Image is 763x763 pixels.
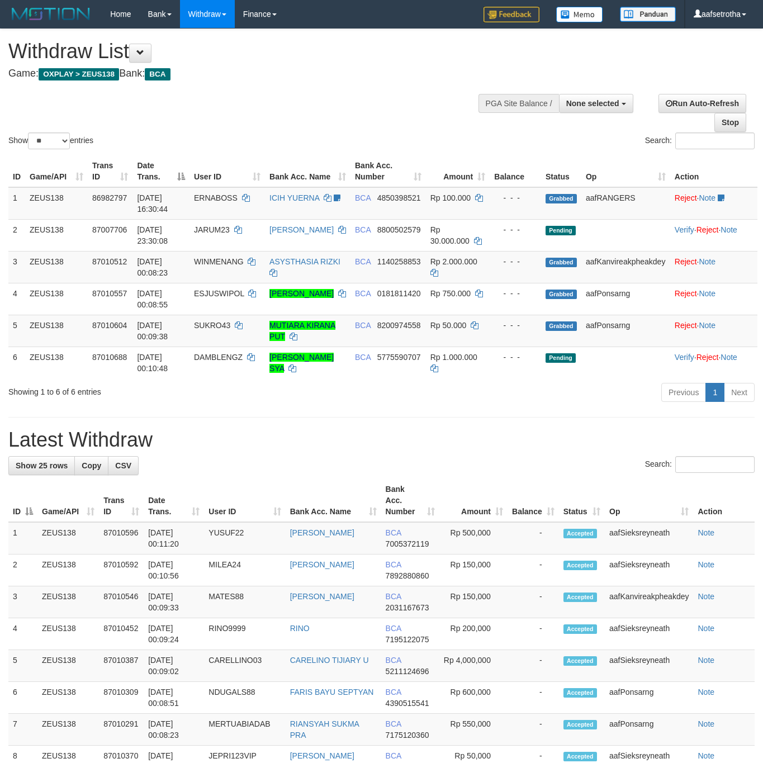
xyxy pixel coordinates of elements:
[581,251,670,283] td: aafKanvireakpheakdey
[563,561,597,570] span: Accepted
[508,555,559,586] td: -
[386,539,429,548] span: Copy 7005372119 to clipboard
[144,586,204,618] td: [DATE] 00:09:33
[386,656,401,665] span: BCA
[546,226,576,235] span: Pending
[508,586,559,618] td: -
[269,257,340,266] a: ASYSTHASIA RIZKI
[8,555,37,586] td: 2
[189,155,265,187] th: User ID: activate to sort column ascending
[8,219,25,251] td: 2
[546,353,576,363] span: Pending
[645,456,755,473] label: Search:
[194,225,230,234] span: JARUM23
[430,353,477,362] span: Rp 1.000.000
[137,321,168,341] span: [DATE] 00:09:38
[144,479,204,522] th: Date Trans.: activate to sort column ascending
[563,752,597,761] span: Accepted
[563,720,597,729] span: Accepted
[508,650,559,682] td: -
[37,522,99,555] td: ZEUS138
[494,256,537,267] div: - - -
[8,68,497,79] h4: Game: Bank:
[8,347,25,378] td: 6
[37,479,99,522] th: Game/API: activate to sort column ascending
[8,522,37,555] td: 1
[144,682,204,714] td: [DATE] 00:08:51
[25,347,88,378] td: ZEUS138
[25,219,88,251] td: ZEUS138
[204,586,285,618] td: MATES88
[377,353,421,362] span: Copy 5775590707 to clipboard
[698,624,714,633] a: Note
[546,194,577,203] span: Grabbed
[439,522,508,555] td: Rp 500,000
[37,586,99,618] td: ZEUS138
[269,353,334,373] a: [PERSON_NAME] SYA
[8,187,25,220] td: 1
[675,193,697,202] a: Reject
[386,699,429,708] span: Copy 4390515541 to clipboard
[670,251,757,283] td: ·
[605,650,693,682] td: aafSieksreyneath
[508,479,559,522] th: Balance: activate to sort column ascending
[144,650,204,682] td: [DATE] 00:09:02
[699,257,715,266] a: Note
[8,456,75,475] a: Show 25 rows
[698,592,714,601] a: Note
[8,618,37,650] td: 4
[99,555,144,586] td: 87010592
[204,682,285,714] td: NDUGALS88
[661,383,706,402] a: Previous
[99,618,144,650] td: 87010452
[386,624,401,633] span: BCA
[714,113,746,132] a: Stop
[37,714,99,746] td: ZEUS138
[8,586,37,618] td: 3
[658,94,746,113] a: Run Auto-Refresh
[381,479,439,522] th: Bank Acc. Number: activate to sort column ascending
[137,225,168,245] span: [DATE] 23:30:08
[137,289,168,309] span: [DATE] 00:08:55
[355,225,371,234] span: BCA
[137,257,168,277] span: [DATE] 00:08:23
[563,593,597,602] span: Accepted
[563,688,597,698] span: Accepted
[8,429,755,451] h1: Latest Withdraw
[194,321,230,330] span: SUKRO43
[269,225,334,234] a: [PERSON_NAME]
[290,656,369,665] a: CARELINO TIJIARY U
[563,529,597,538] span: Accepted
[426,155,490,187] th: Amount: activate to sort column ascending
[355,321,371,330] span: BCA
[490,155,541,187] th: Balance
[605,618,693,650] td: aafSieksreyneath
[290,528,354,537] a: [PERSON_NAME]
[698,656,714,665] a: Note
[559,94,633,113] button: None selected
[508,618,559,650] td: -
[269,321,335,341] a: MUTIARA KIRANA PUT
[386,603,429,612] span: Copy 2031167673 to clipboard
[88,155,132,187] th: Trans ID: activate to sort column ascending
[478,94,559,113] div: PGA Site Balance /
[605,522,693,555] td: aafSieksreyneath
[99,522,144,555] td: 87010596
[696,353,719,362] a: Reject
[37,618,99,650] td: ZEUS138
[484,7,539,22] img: Feedback.jpg
[92,289,127,298] span: 87010557
[675,456,755,473] input: Search:
[144,714,204,746] td: [DATE] 00:08:23
[39,68,119,80] span: OXPLAY > ZEUS138
[144,555,204,586] td: [DATE] 00:10:56
[265,155,350,187] th: Bank Acc. Name: activate to sort column ascending
[670,283,757,315] td: ·
[386,688,401,696] span: BCA
[99,714,144,746] td: 87010291
[194,289,244,298] span: ESJUSWIPOL
[8,315,25,347] td: 5
[99,650,144,682] td: 87010387
[8,251,25,283] td: 3
[355,289,371,298] span: BCA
